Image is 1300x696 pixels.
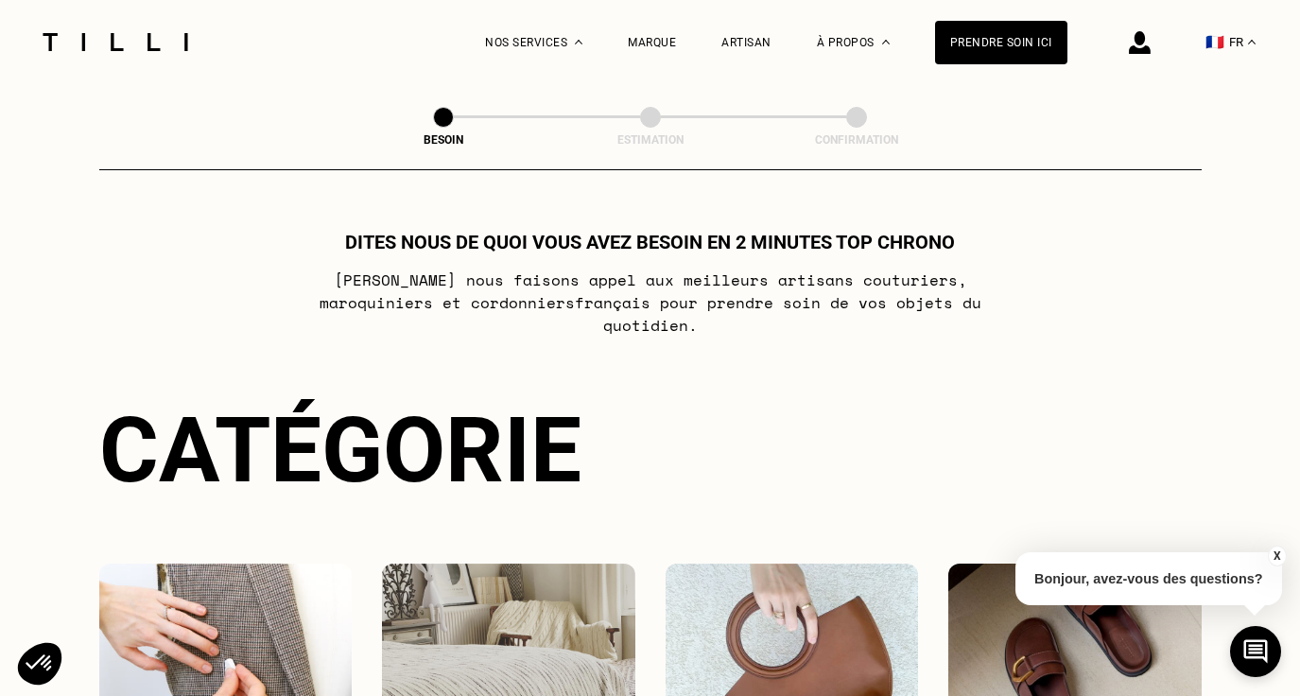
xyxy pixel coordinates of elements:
img: menu déroulant [1248,40,1256,44]
a: Artisan [721,36,771,49]
div: Estimation [556,133,745,147]
img: Menu déroulant [575,40,582,44]
img: Menu déroulant à propos [882,40,890,44]
button: X [1267,546,1286,566]
img: Logo du service de couturière Tilli [36,33,195,51]
a: Marque [628,36,676,49]
p: Bonjour, avez-vous des questions? [1015,552,1282,605]
span: 🇫🇷 [1205,33,1224,51]
img: icône connexion [1129,31,1151,54]
div: Confirmation [762,133,951,147]
div: Besoin [349,133,538,147]
h1: Dites nous de quoi vous avez besoin en 2 minutes top chrono [345,231,955,253]
div: Catégorie [99,397,1202,503]
p: [PERSON_NAME] nous faisons appel aux meilleurs artisans couturiers , maroquiniers et cordonniers ... [275,269,1025,337]
a: Prendre soin ici [935,21,1067,64]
